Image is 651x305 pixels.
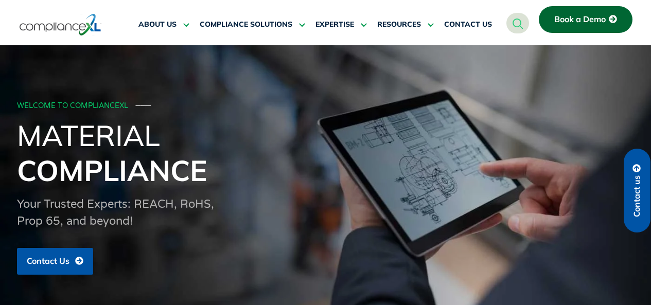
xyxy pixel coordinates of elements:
[17,102,631,111] div: WELCOME TO COMPLIANCEXL
[377,20,421,29] span: RESOURCES
[315,20,354,29] span: EXPERTISE
[200,20,292,29] span: COMPLIANCE SOLUTIONS
[506,13,529,33] a: navsearch-button
[27,257,69,266] span: Contact Us
[138,20,177,29] span: ABOUT US
[17,118,635,188] h1: Material
[632,175,642,217] span: Contact us
[136,101,151,110] span: ───
[138,12,189,37] a: ABOUT US
[444,20,492,29] span: CONTACT US
[17,248,93,275] a: Contact Us
[554,15,606,24] span: Book a Demo
[17,198,214,228] span: Your Trusted Experts: REACH, RoHS, Prop 65, and beyond!
[624,149,650,232] a: Contact us
[17,152,207,188] span: Compliance
[444,12,492,37] a: CONTACT US
[539,6,632,33] a: Book a Demo
[200,12,305,37] a: COMPLIANCE SOLUTIONS
[20,13,101,37] img: logo-one.svg
[377,12,434,37] a: RESOURCES
[315,12,367,37] a: EXPERTISE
